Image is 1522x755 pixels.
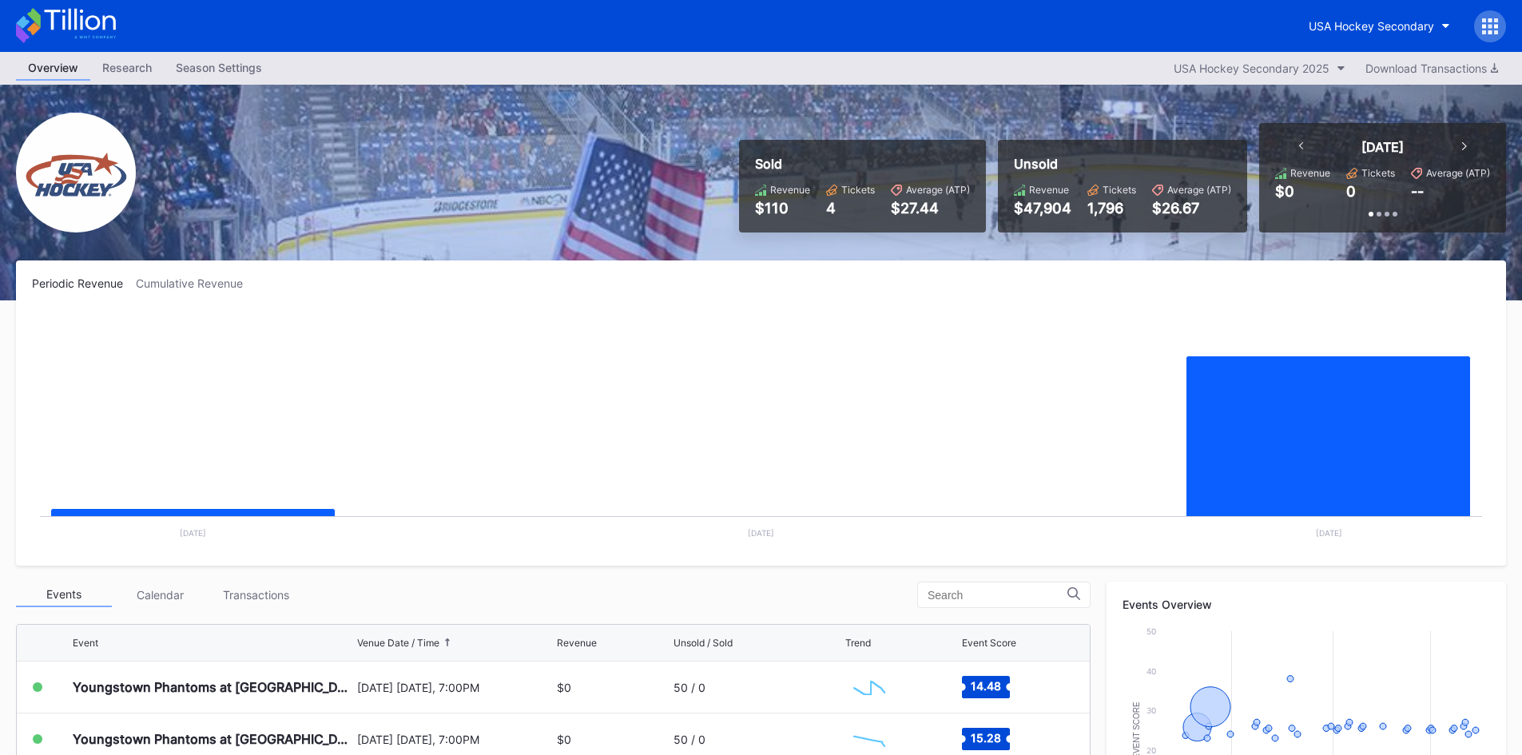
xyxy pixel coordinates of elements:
div: Tickets [1103,184,1136,196]
div: Average (ATP) [906,184,970,196]
text: 15.28 [971,731,1001,745]
div: $27.44 [891,200,970,217]
div: Events Overview [1123,598,1490,611]
div: Youngstown Phantoms at [GEOGRAPHIC_DATA] Hockey NTDP U-18 [73,731,353,747]
div: 1,796 [1087,200,1136,217]
text: 50 [1146,626,1156,636]
div: Events [16,582,112,607]
div: Sold [755,156,970,172]
svg: Chart title [32,310,1490,550]
text: [DATE] [1316,528,1342,538]
div: $0 [1275,183,1294,200]
text: 14.48 [971,679,1001,693]
div: 4 [826,200,875,217]
div: Tickets [841,184,875,196]
button: USA Hockey Secondary 2025 [1166,58,1353,79]
div: Cumulative Revenue [136,276,256,290]
div: Tickets [1361,167,1395,179]
text: 30 [1146,705,1156,715]
div: Revenue [1290,167,1330,179]
div: USA Hockey Secondary [1309,19,1434,33]
text: 40 [1146,666,1156,676]
button: Download Transactions [1357,58,1506,79]
div: Average (ATP) [1426,167,1490,179]
div: Calendar [112,582,208,607]
div: Event Score [962,637,1016,649]
div: -- [1411,183,1424,200]
a: Overview [16,56,90,81]
svg: Chart title [845,667,893,707]
div: $26.67 [1152,200,1231,217]
div: USA Hockey Secondary 2025 [1174,62,1329,75]
div: Event [73,637,98,649]
div: Season Settings [164,56,274,79]
div: $0 [557,681,571,694]
text: 20 [1146,745,1156,755]
div: 50 / 0 [674,681,705,694]
div: [DATE] [1361,139,1404,155]
div: [DATE] [DATE], 7:00PM [357,681,554,694]
div: 0 [1346,183,1356,200]
div: $47,904 [1014,200,1071,217]
input: Search [928,589,1067,602]
button: USA Hockey Secondary [1297,11,1462,41]
div: $0 [557,733,571,746]
div: Revenue [1029,184,1069,196]
div: Unsold [1014,156,1231,172]
div: Venue Date / Time [357,637,439,649]
div: 50 / 0 [674,733,705,746]
div: Youngstown Phantoms at [GEOGRAPHIC_DATA] Hockey NTDP U-18 [73,679,353,695]
div: Trend [845,637,871,649]
div: [DATE] [DATE], 7:00PM [357,733,554,746]
div: Average (ATP) [1167,184,1231,196]
a: Season Settings [164,56,274,81]
div: Transactions [208,582,304,607]
div: Revenue [557,637,597,649]
text: [DATE] [180,528,206,538]
div: $110 [755,200,810,217]
div: Download Transactions [1365,62,1498,75]
img: USA_Hockey_Secondary.png [16,113,136,232]
div: Unsold / Sold [674,637,733,649]
div: Periodic Revenue [32,276,136,290]
a: Research [90,56,164,81]
text: [DATE] [748,528,774,538]
div: Research [90,56,164,79]
div: Revenue [770,184,810,196]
